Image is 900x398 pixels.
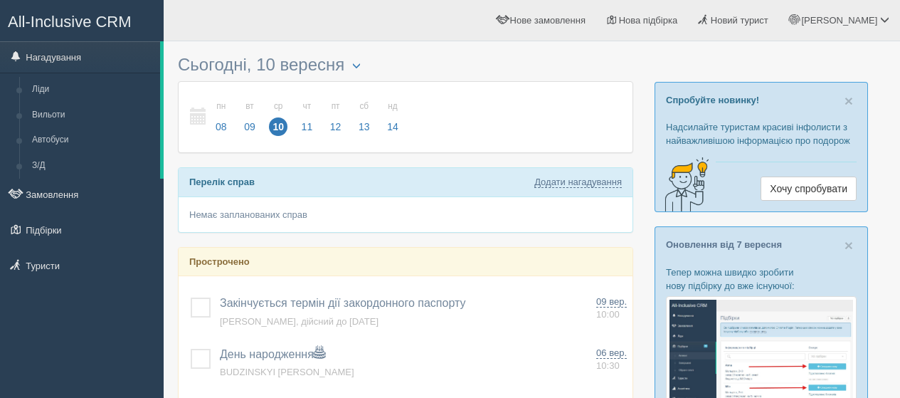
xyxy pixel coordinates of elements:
[596,309,620,320] span: 10:00
[845,93,853,109] span: ×
[236,93,263,142] a: вт 09
[220,348,325,360] a: День народження
[761,177,857,201] a: Хочу спробувати
[269,117,287,136] span: 10
[666,93,857,107] p: Спробуйте новинку!
[220,297,465,309] a: Закінчується термін дії закордонного паспорту
[189,177,255,187] b: Перелік справ
[294,93,321,142] a: чт 11
[596,295,627,322] a: 09 вер. 10:00
[1,1,163,40] a: All-Inclusive CRM
[240,117,259,136] span: 09
[534,177,622,188] a: Додати нагадування
[596,347,627,373] a: 06 вер. 10:30
[322,93,349,142] a: пт 12
[298,100,317,112] small: чт
[383,100,402,112] small: нд
[666,239,782,250] a: Оновлення від 7 вересня
[383,117,402,136] span: 14
[269,100,287,112] small: ср
[220,367,354,377] a: BUDZINSKYI [PERSON_NAME]
[801,15,877,26] span: [PERSON_NAME]
[379,93,403,142] a: нд 14
[666,266,857,293] p: Тепер можна швидко зробити нову підбірку до вже існуючої:
[208,93,235,142] a: пн 08
[845,237,853,253] span: ×
[845,238,853,253] button: Close
[265,93,292,142] a: ср 10
[666,120,857,147] p: Надсилайте туристам красиві інфолисти з найважливішою інформацією про подорож
[327,100,345,112] small: пт
[355,117,374,136] span: 13
[220,316,378,327] a: [PERSON_NAME], дійсний до [DATE]
[510,15,586,26] span: Нове замовлення
[298,117,317,136] span: 11
[212,117,231,136] span: 08
[351,93,378,142] a: сб 13
[189,256,250,267] b: Прострочено
[26,77,160,103] a: Ліди
[8,13,132,31] span: All-Inclusive CRM
[596,296,627,308] span: 09 вер.
[619,15,678,26] span: Нова підбірка
[327,117,345,136] span: 12
[26,103,160,128] a: Вильоти
[845,93,853,108] button: Close
[26,153,160,179] a: З/Д
[240,100,259,112] small: вт
[178,56,633,74] h3: Сьогодні, 10 вересня
[26,127,160,153] a: Автобуси
[596,347,627,359] span: 06 вер.
[355,100,374,112] small: сб
[179,197,632,232] div: Немає запланованих справ
[655,156,712,213] img: creative-idea-2907357.png
[596,360,620,371] span: 10:30
[711,15,768,26] span: Новий турист
[212,100,231,112] small: пн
